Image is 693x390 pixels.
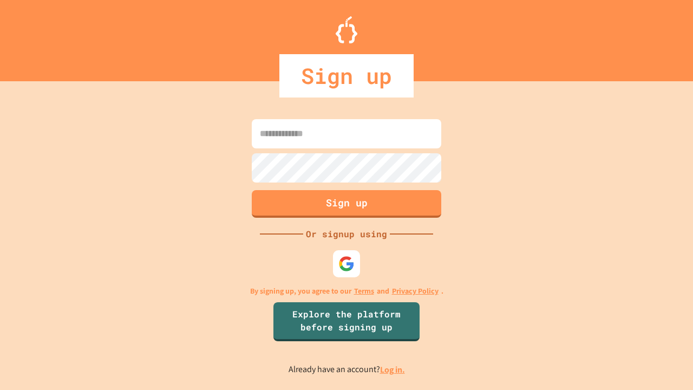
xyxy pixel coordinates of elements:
[336,16,357,43] img: Logo.svg
[273,302,420,341] a: Explore the platform before signing up
[303,227,390,240] div: Or signup using
[289,363,405,376] p: Already have an account?
[252,190,441,218] button: Sign up
[354,285,374,297] a: Terms
[250,285,443,297] p: By signing up, you agree to our and .
[392,285,439,297] a: Privacy Policy
[380,364,405,375] a: Log in.
[279,54,414,97] div: Sign up
[338,256,355,272] img: google-icon.svg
